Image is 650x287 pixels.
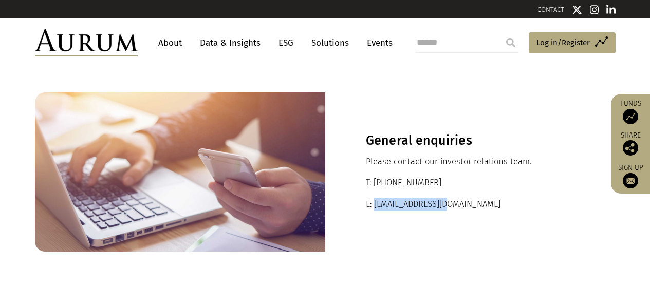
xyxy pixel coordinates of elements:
[623,173,638,188] img: Sign up to our newsletter
[616,163,645,188] a: Sign up
[273,33,299,52] a: ESG
[366,198,575,211] p: E: [EMAIL_ADDRESS][DOMAIN_NAME]
[529,32,616,54] a: Log in/Register
[623,140,638,156] img: Share this post
[195,33,266,52] a: Data & Insights
[590,5,599,15] img: Instagram icon
[606,5,616,15] img: Linkedin icon
[623,109,638,124] img: Access Funds
[616,132,645,156] div: Share
[153,33,187,52] a: About
[366,176,575,189] p: T: [PHONE_NUMBER]
[362,33,393,52] a: Events
[500,32,521,53] input: Submit
[536,36,590,49] span: Log in/Register
[35,29,138,56] img: Aurum
[366,155,575,168] p: Please contact our investor relations team.
[616,99,645,124] a: Funds
[306,33,354,52] a: Solutions
[537,6,564,13] a: CONTACT
[366,133,575,148] h3: General enquiries
[572,5,582,15] img: Twitter icon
